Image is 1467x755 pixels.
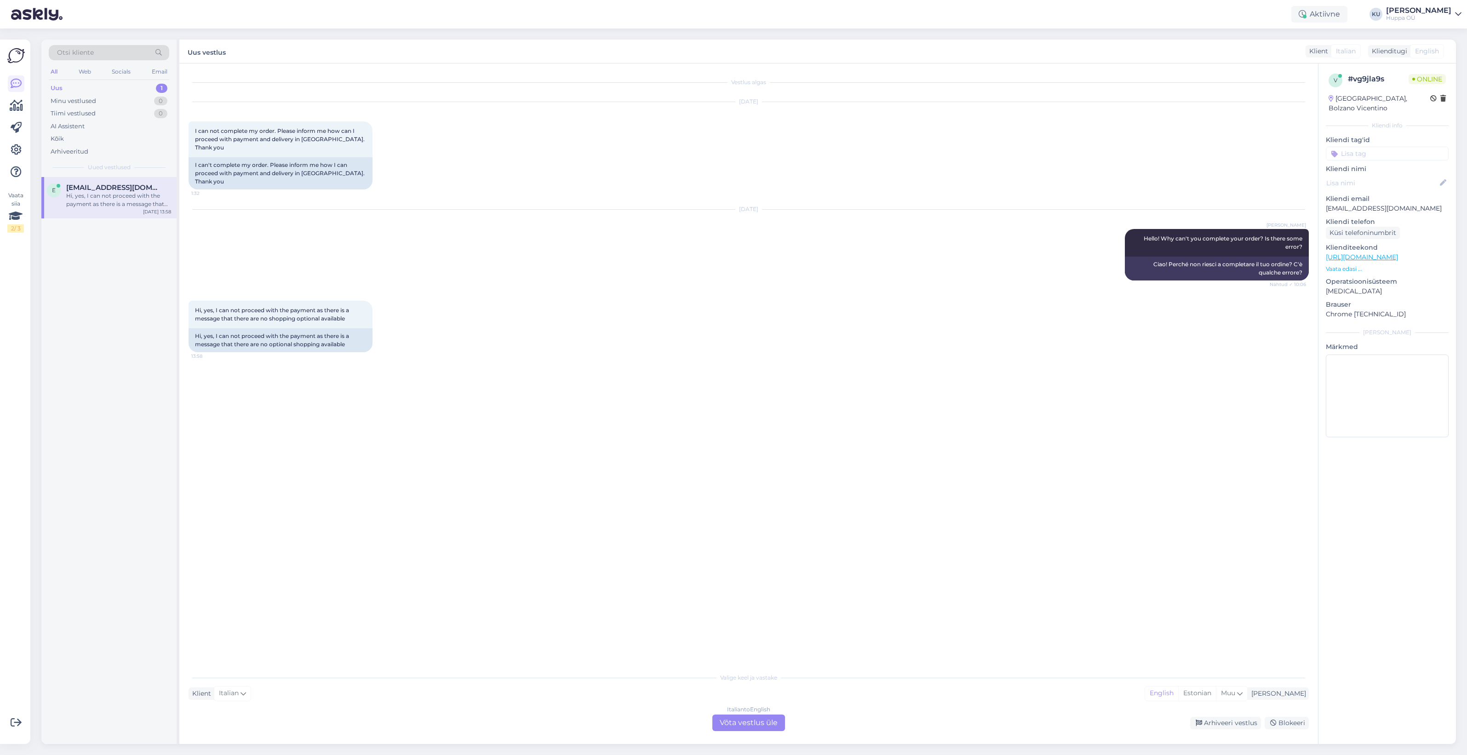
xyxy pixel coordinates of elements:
div: Minu vestlused [51,97,96,106]
div: AI Assistent [51,122,85,131]
div: 2 / 3 [7,224,24,233]
span: E [52,187,56,194]
div: Aktiivne [1291,6,1347,23]
span: I can not complete my order. Please inform me how can I proceed with payment and delivery in [GEO... [195,127,366,151]
div: Blokeeri [1265,717,1309,729]
img: Askly Logo [7,47,25,64]
div: Kliendi info [1326,121,1449,130]
div: [GEOGRAPHIC_DATA], Bolzano Vicentino [1329,94,1430,113]
div: Italian to English [727,705,770,714]
div: Email [150,66,169,78]
p: Vaata edasi ... [1326,265,1449,273]
p: Kliendi tag'id [1326,135,1449,145]
p: Brauser [1326,300,1449,309]
span: v [1334,77,1337,84]
p: [MEDICAL_DATA] [1326,286,1449,296]
p: Chrome [TECHNICAL_ID] [1326,309,1449,319]
div: KU [1370,8,1382,21]
span: Hello! Why can't you complete your order? Is there some error? [1144,235,1304,250]
p: Kliendi email [1326,194,1449,204]
div: Arhiveeritud [51,147,88,156]
div: Klient [1306,46,1328,56]
div: Huppa OÜ [1386,14,1451,22]
p: Kliendi nimi [1326,164,1449,174]
div: Hi, yes, I can not proceed with the payment as there is a message that there are no optional shop... [189,328,372,352]
a: [URL][DOMAIN_NAME] [1326,253,1398,261]
div: English [1145,686,1178,700]
input: Lisa nimi [1326,178,1438,188]
div: Web [77,66,93,78]
div: [PERSON_NAME] [1326,328,1449,337]
div: 0 [154,109,167,118]
div: Ciao! Perché non riesci a completare il tuo ordine? C'è qualche errore? [1125,257,1309,280]
p: Kliendi telefon [1326,217,1449,227]
div: Valige keel ja vastake [189,674,1309,682]
div: # vg9jla9s [1348,74,1409,85]
span: English [1415,46,1439,56]
div: 0 [154,97,167,106]
div: [DATE] 13:58 [143,208,171,215]
span: Italian [219,688,239,698]
div: Tiimi vestlused [51,109,96,118]
div: [DATE] [189,205,1309,213]
label: Uus vestlus [188,45,226,57]
span: Otsi kliente [57,48,94,57]
span: E.tikhomirova17@gmail.com [66,183,162,192]
span: Online [1409,74,1446,84]
input: Lisa tag [1326,147,1449,160]
div: Socials [110,66,132,78]
div: Arhiveeri vestlus [1190,717,1261,729]
div: [PERSON_NAME] [1248,689,1306,698]
div: [PERSON_NAME] [1386,7,1451,14]
p: [EMAIL_ADDRESS][DOMAIN_NAME] [1326,204,1449,213]
div: Võta vestlus üle [712,715,785,731]
div: Klienditugi [1368,46,1407,56]
div: 1 [156,84,167,93]
div: Estonian [1178,686,1216,700]
div: I can't complete my order. Please inform me how I can proceed with payment and delivery in [GEOGR... [189,157,372,189]
span: [PERSON_NAME] [1266,222,1306,229]
span: 13:58 [191,353,226,360]
div: Klient [189,689,211,698]
p: Märkmed [1326,342,1449,352]
div: All [49,66,59,78]
div: Kõik [51,134,64,143]
div: Uus [51,84,63,93]
span: Italian [1336,46,1356,56]
span: Hi, yes, I can not proceed with the payment as there is a message that there are no shopping opti... [195,307,350,322]
div: [DATE] [189,97,1309,106]
div: Vestlus algas [189,78,1309,86]
span: 1:32 [191,190,226,197]
span: Uued vestlused [88,163,131,172]
span: Nähtud ✓ 10:06 [1270,281,1306,288]
div: Vaata siia [7,191,24,233]
p: Klienditeekond [1326,243,1449,252]
span: Muu [1221,689,1235,697]
p: Operatsioonisüsteem [1326,277,1449,286]
div: Hi, yes, I can not proceed with the payment as there is a message that there are no shopping opti... [66,192,171,208]
div: Küsi telefoninumbrit [1326,227,1400,239]
a: [PERSON_NAME]Huppa OÜ [1386,7,1461,22]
